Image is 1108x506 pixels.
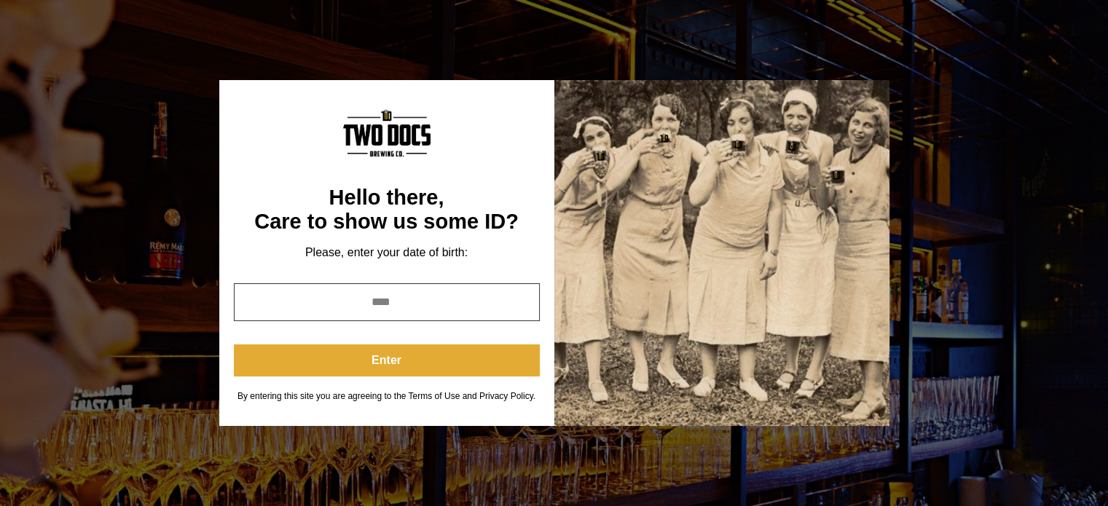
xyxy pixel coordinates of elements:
img: Content Logo [343,109,431,157]
button: Enter [234,344,540,376]
div: By entering this site you are agreeing to the Terms of Use and Privacy Policy. [234,391,540,402]
input: year [234,283,540,321]
div: Please, enter your date of birth: [234,245,540,260]
div: Hello there, Care to show us some ID? [234,186,540,234]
